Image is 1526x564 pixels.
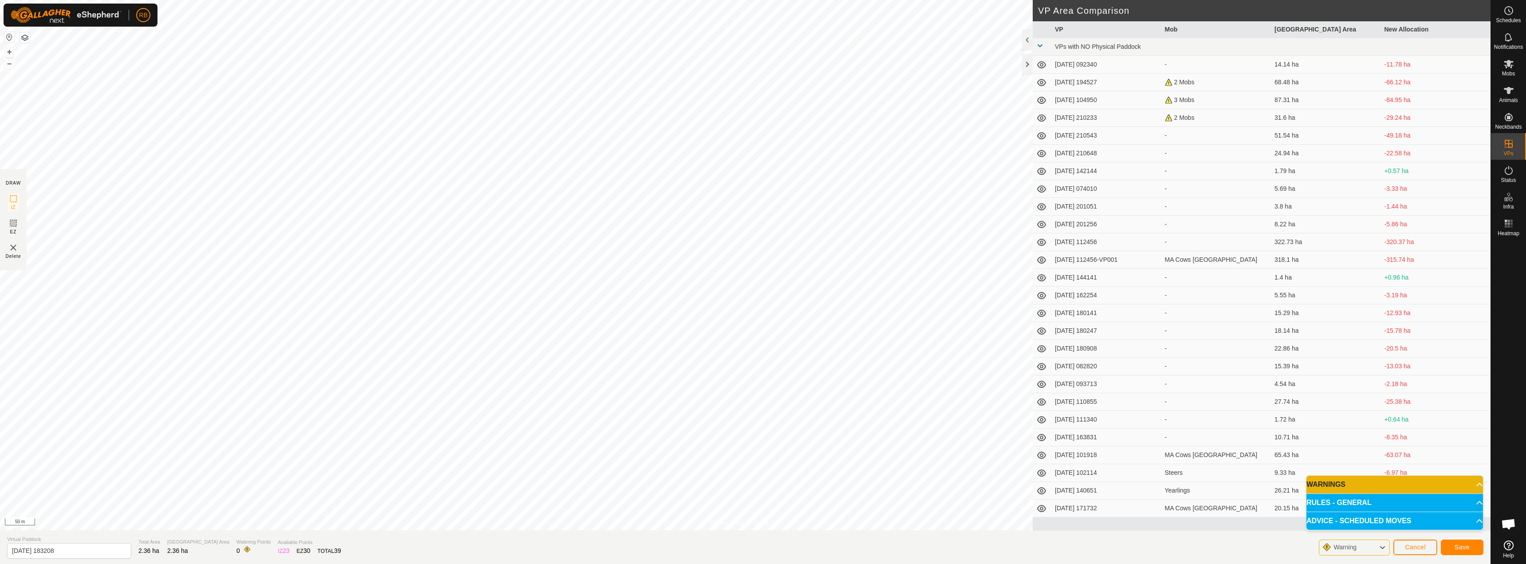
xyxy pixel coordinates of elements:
td: -6.97 ha [1381,464,1491,482]
td: -3.33 ha [1381,180,1491,198]
img: Gallagher Logo [11,7,122,23]
span: Available Points [278,539,341,546]
div: TOTAL [318,546,341,556]
td: [DATE] 201051 [1051,198,1161,216]
td: [DATE] 180141 [1051,304,1161,322]
button: – [4,58,15,69]
p-accordion-header: ADVICE - SCHEDULED MOVES [1306,512,1483,530]
td: [DATE] 194527 [1051,74,1161,91]
div: - [1165,326,1268,335]
td: [DATE] 180908 [1051,340,1161,358]
img: VP [8,242,19,253]
p-accordion-header: RULES - GENERAL [1306,494,1483,512]
td: [DATE] 210233 [1051,109,1161,127]
div: - [1165,149,1268,158]
button: Map Layers [20,32,30,43]
div: - [1165,131,1268,140]
td: 322.73 ha [1271,233,1381,251]
button: Cancel [1393,540,1437,555]
td: [DATE] 163831 [1051,429,1161,446]
span: 2.36 ha [138,547,159,554]
td: -22.58 ha [1381,145,1491,162]
td: 9.33 ha [1271,464,1381,482]
td: 318.1 ha [1271,251,1381,269]
span: Save [1455,544,1470,551]
span: Animals [1499,98,1518,103]
td: [DATE] 110855 [1051,393,1161,411]
td: -1.44 ha [1381,198,1491,216]
td: +0.96 ha [1381,269,1491,287]
span: VPs [1503,151,1513,156]
td: 20.15 ha [1271,500,1381,517]
td: -13.03 ha [1381,358,1491,375]
td: -12.93 ha [1381,304,1491,322]
td: [DATE] 112456 [1051,233,1161,251]
td: -84.95 ha [1381,91,1491,109]
h2: VP Area Comparison [1038,5,1491,16]
td: 1.79 ha [1271,162,1381,180]
td: 3.8 ha [1271,198,1381,216]
span: IZ [11,204,16,211]
span: Notifications [1494,44,1523,50]
span: 23 [283,547,290,554]
td: 22.86 ha [1271,340,1381,358]
a: Contact Us [754,519,780,527]
span: Virtual Paddock [7,536,131,543]
div: EZ [297,546,311,556]
div: 2 Mobs [1165,113,1268,122]
th: New Allocation [1381,21,1491,38]
span: Infra [1503,204,1514,209]
th: VP [1051,21,1161,38]
span: Total Area [138,538,160,546]
td: [DATE] 162254 [1051,287,1161,304]
span: Heatmap [1498,231,1519,236]
td: -20.5 ha [1381,340,1491,358]
div: - [1165,308,1268,318]
td: 14.14 ha [1271,56,1381,74]
div: - [1165,237,1268,247]
td: 1.4 ha [1271,269,1381,287]
td: 65.43 ha [1271,446,1381,464]
a: Help [1491,537,1526,562]
td: -2.18 ha [1381,375,1491,393]
td: 15.39 ha [1271,358,1381,375]
td: 68.48 ha [1271,74,1381,91]
div: - [1165,220,1268,229]
td: [DATE] 093713 [1051,375,1161,393]
div: IZ [278,546,289,556]
div: 3 Mobs [1165,95,1268,105]
span: Cancel [1405,544,1426,551]
td: 4.54 ha [1271,375,1381,393]
div: MA Cows [GEOGRAPHIC_DATA] [1165,450,1268,460]
td: -29.24 ha [1381,109,1491,127]
a: Privacy Policy [710,519,743,527]
td: [DATE] 111340 [1051,411,1161,429]
div: MA Cows [GEOGRAPHIC_DATA] [1165,255,1268,264]
span: Watering Points [236,538,271,546]
div: Open chat [1495,511,1522,537]
td: 10.71 ha [1271,429,1381,446]
div: Yearlings [1165,486,1268,495]
td: -66.12 ha [1381,74,1491,91]
div: - [1165,344,1268,353]
div: - [1165,433,1268,442]
td: -63.07 ha [1381,446,1491,464]
td: 5.69 ha [1271,180,1381,198]
div: - [1165,397,1268,406]
td: -320.37 ha [1381,233,1491,251]
div: - [1165,60,1268,69]
span: RB [139,11,147,20]
td: [DATE] 102114 [1051,464,1161,482]
td: [DATE] 112456-VP001 [1051,251,1161,269]
div: - [1165,379,1268,389]
span: ADVICE - SCHEDULED MOVES [1306,517,1411,525]
div: - [1165,415,1268,424]
td: -5.86 ha [1381,216,1491,233]
td: -315.74 ha [1381,251,1491,269]
div: Steers [1165,468,1268,477]
td: [DATE] 210648 [1051,145,1161,162]
td: -15.78 ha [1381,322,1491,340]
span: [GEOGRAPHIC_DATA] Area [167,538,229,546]
td: 87.31 ha [1271,91,1381,109]
td: [DATE] 144141 [1051,269,1161,287]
